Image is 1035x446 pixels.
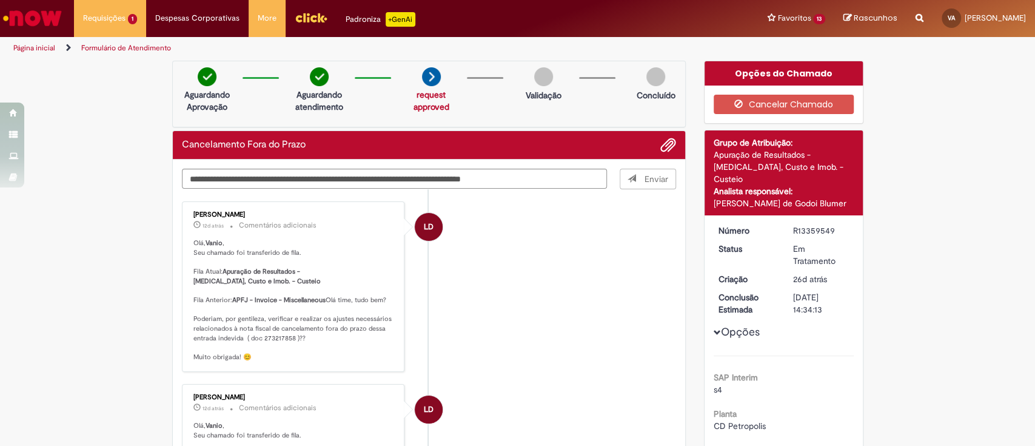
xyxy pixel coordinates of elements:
[203,405,224,412] span: 12d atrás
[636,89,675,101] p: Concluído
[714,421,766,431] span: CD Petropolis
[258,12,276,24] span: More
[239,403,317,413] small: Comentários adicionais
[203,222,224,229] span: 12d atrás
[239,220,317,231] small: Comentários adicionais
[422,67,441,86] img: arrow-next.png
[534,67,553,86] img: img-circle-grey.png
[714,384,722,395] span: s4
[13,43,55,53] a: Página inicial
[290,89,349,113] p: Aguardando atendimento
[81,43,171,53] a: Formulário de Atendimento
[714,408,737,419] b: Planta
[793,225,849,237] div: R13359549
[705,61,863,86] div: Opções do Chamado
[386,12,415,27] p: +GenAi
[709,225,784,237] dt: Número
[83,12,126,24] span: Requisições
[793,291,849,316] div: [DATE] 14:34:13
[793,243,849,267] div: Em Tratamento
[714,185,854,197] div: Analista responsável:
[178,89,236,113] p: Aguardando Aprovação
[128,14,137,24] span: 1
[206,238,223,248] b: Vanio
[193,238,395,362] p: Olá, , Seu chamado foi transferido de fila. Fila Atual: Fila Anterior: Olá time, tudo bem? Poderi...
[193,211,395,218] div: [PERSON_NAME]
[854,12,897,24] span: Rascunhos
[843,13,897,24] a: Rascunhos
[415,396,443,424] div: Larissa Davide
[793,274,827,285] time: 06/08/2025 12:51:14
[193,267,321,286] b: Apuração de Resultados - [MEDICAL_DATA], Custo e Imob. - Custeio
[714,197,854,209] div: [PERSON_NAME] de Godoi Blumer
[646,67,665,86] img: img-circle-grey.png
[415,213,443,241] div: Larissa Davide
[709,291,784,316] dt: Conclusão Estimada
[660,137,676,153] button: Adicionar anexos
[206,421,223,430] b: Vanio
[182,140,306,150] h2: Cancelamento Fora do Prazo Histórico de tíquete
[1,6,64,30] img: ServiceNow
[182,169,608,189] textarea: Digite sua mensagem aqui...
[965,13,1026,23] span: [PERSON_NAME]
[346,12,415,27] div: Padroniza
[777,12,811,24] span: Favoritos
[813,14,825,24] span: 13
[310,67,329,86] img: check-circle-green.png
[424,212,434,242] span: LD
[714,137,854,149] div: Grupo de Atribuição:
[232,296,326,305] b: APFJ - Invoice - Miscellaneous
[198,67,216,86] img: check-circle-green.png
[424,395,434,424] span: LD
[714,372,758,383] b: SAP Interim
[295,8,327,27] img: click_logo_yellow_360x200.png
[793,273,849,285] div: 06/08/2025 12:51:14
[714,95,854,114] button: Cancelar Chamado
[793,274,827,285] span: 26d atrás
[526,89,561,101] p: Validação
[203,405,224,412] time: 20/08/2025 10:21:55
[709,273,784,285] dt: Criação
[155,12,239,24] span: Despesas Corporativas
[203,222,224,229] time: 20/08/2025 10:21:55
[414,89,449,112] a: request approved
[9,37,681,59] ul: Trilhas de página
[948,14,955,22] span: VA
[193,394,395,401] div: [PERSON_NAME]
[714,149,854,185] div: Apuração de Resultados - [MEDICAL_DATA], Custo e Imob. - Custeio
[709,243,784,255] dt: Status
